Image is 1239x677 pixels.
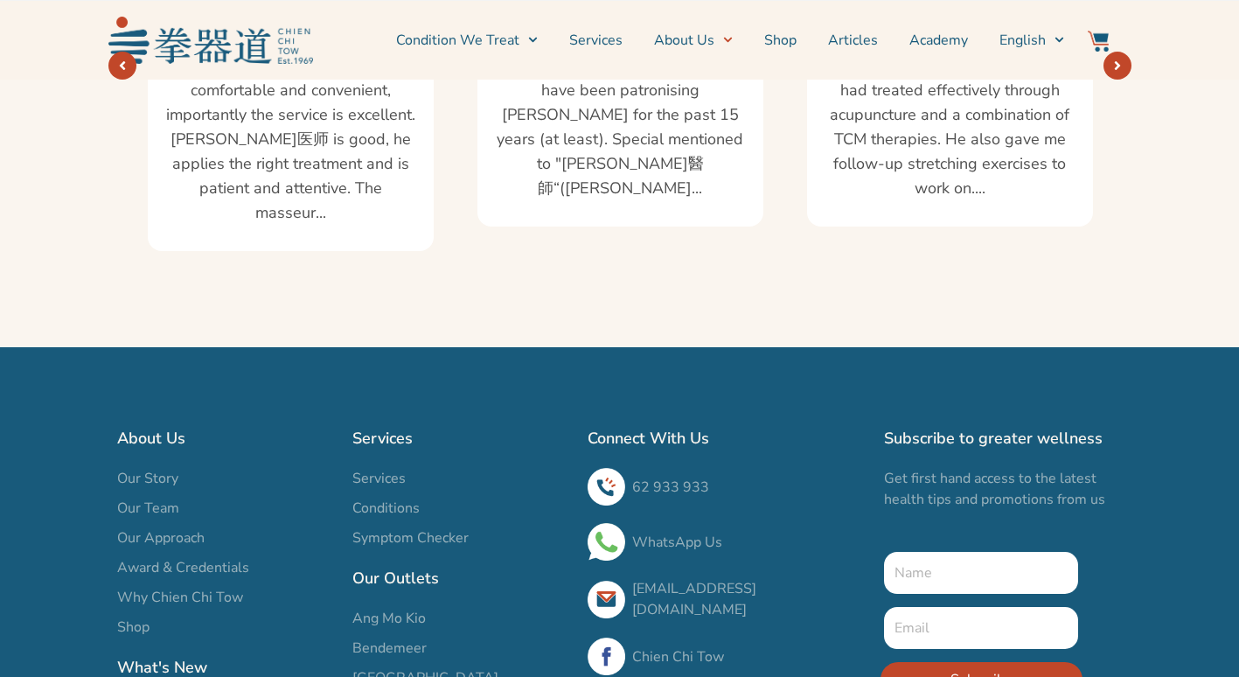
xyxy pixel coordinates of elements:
a: Award & Credentials [117,557,335,578]
a: Why Chien Chi Tow [117,587,335,608]
p: Get first hand access to the latest health tips and promotions from us [884,468,1123,510]
a: Chien Chi Tow [632,647,724,667]
a: Next [108,52,136,80]
img: Website Icon-03 [1088,31,1109,52]
a: [EMAIL_ADDRESS][DOMAIN_NAME] [632,579,756,619]
input: Email [884,607,1079,649]
a: Our Story [117,468,335,489]
span: Ang Mo Kio [352,608,426,629]
span: Our Approach [117,527,205,548]
a: Symptom Checker [352,527,570,548]
a: Bendemeer [352,638,570,659]
a: Ang Mo Kio [352,608,570,629]
span: Our Story [117,468,178,489]
span: The newly renovated outlet at [GEOGRAPHIC_DATA] is comfortable and convenient, importantly the se... [165,29,416,225]
a: Our Team [117,498,335,519]
span: Why Chien Chi Tow [117,587,243,608]
span: Conditions [352,498,420,519]
a: Next [1103,52,1131,80]
span: I had neck and shoulder pains which Physician [PERSON_NAME] had treated effectively through acupu... [825,29,1075,200]
span: Award & Credentials [117,557,249,578]
a: Shop [764,18,797,62]
h2: Connect With Us [588,426,867,450]
a: About Us [654,18,733,62]
nav: Menu [322,18,1065,62]
a: Academy [909,18,968,62]
a: Services [569,18,623,62]
span: Bendemeer [352,638,427,659]
a: Articles [828,18,878,62]
span: Our Team [117,498,179,519]
h2: About Us [117,426,335,450]
a: Services [352,468,570,489]
span: Services [352,468,406,489]
a: 62 933 933 [632,478,709,497]
a: WhatsApp Us [632,533,722,552]
h2: Subscribe to greater wellness [884,426,1123,450]
h2: Services [352,426,570,450]
span: My go to "tuina" and acupuncture centre whenever I have injuries. I have been patronising [PERSON... [495,29,746,200]
span: Symptom Checker [352,527,469,548]
input: Name [884,552,1079,594]
a: Our Approach [117,527,335,548]
a: Shop [117,617,335,638]
span: English [999,30,1046,51]
a: Condition We Treat [396,18,538,62]
a: Conditions [352,498,570,519]
h2: Our Outlets [352,566,570,590]
span: Shop [117,617,150,638]
a: English [999,18,1064,62]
